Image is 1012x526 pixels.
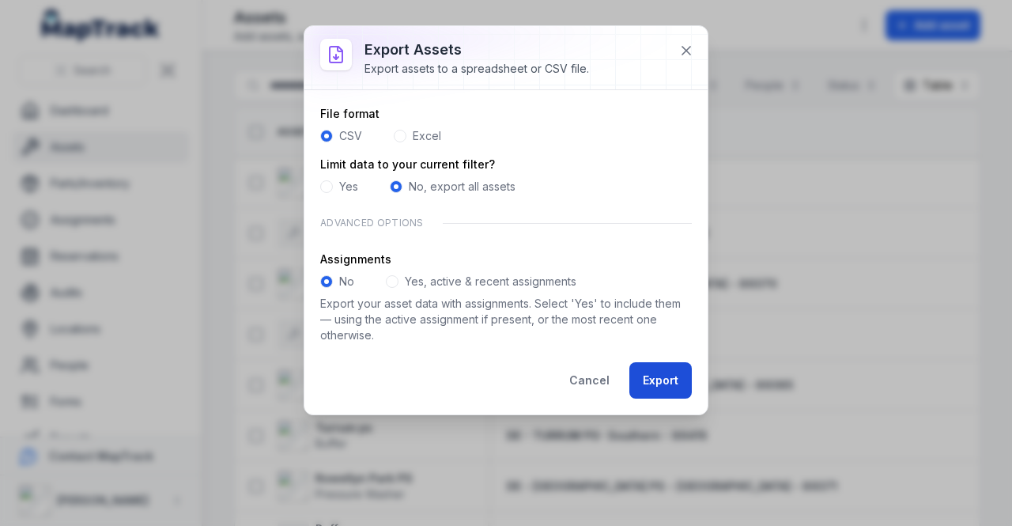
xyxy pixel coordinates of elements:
[364,61,589,77] div: Export assets to a spreadsheet or CSV file.
[320,106,379,122] label: File format
[413,128,441,144] label: Excel
[339,274,354,289] label: No
[405,274,576,289] label: Yes, active & recent assignments
[556,362,623,399] button: Cancel
[339,179,358,195] label: Yes
[320,157,495,172] label: Limit data to your current filter?
[409,179,515,195] label: No, export all assets
[339,128,362,144] label: CSV
[320,296,692,343] p: Export your asset data with assignments. Select 'Yes' to include them — using the active assignme...
[320,207,692,239] div: Advanced Options
[629,362,692,399] button: Export
[320,252,391,267] label: Assignments
[364,39,589,61] h3: Export assets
